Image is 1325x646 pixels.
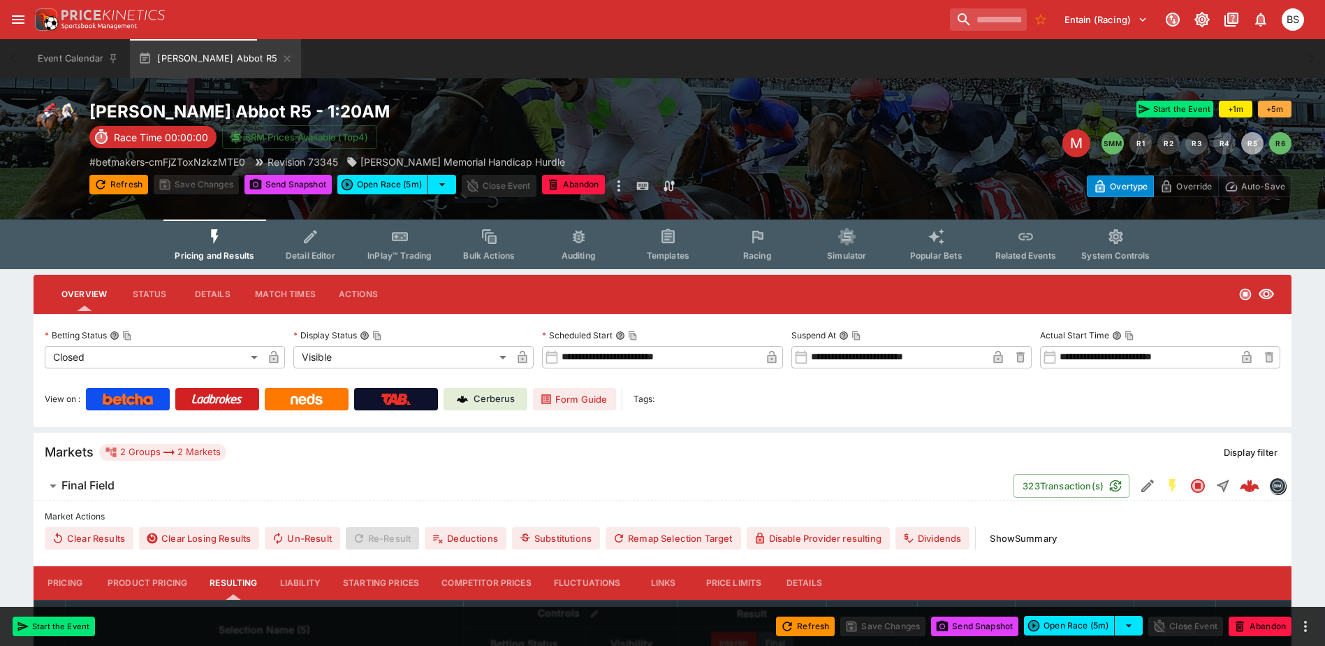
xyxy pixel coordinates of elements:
[139,527,259,550] button: Clear Losing Results
[327,278,390,311] button: Actions
[244,278,327,311] button: Match Times
[96,566,198,600] button: Product Pricing
[1185,132,1208,155] button: R3
[1024,616,1143,636] div: split button
[45,346,263,368] div: Closed
[1236,472,1264,500] a: 1ebe9fe5-f266-471e-942b-c2a78f0bc0e7
[1269,132,1291,155] button: R6
[337,175,428,194] button: Open Race (5m)
[181,278,244,311] button: Details
[1087,175,1291,197] div: Start From
[533,388,616,410] a: Form Guide
[372,331,382,340] button: Copy To Clipboard
[89,175,148,194] button: Refresh
[337,175,456,194] div: split button
[895,527,969,550] button: Dividends
[191,394,242,405] img: Ladbrokes
[1125,331,1134,340] button: Copy To Clipboard
[1213,132,1236,155] button: R4
[360,155,565,169] p: [PERSON_NAME] Memorial Handicap Hurdle
[678,600,826,627] th: Result
[175,250,254,261] span: Pricing and Results
[1136,101,1213,117] button: Start the Event
[1270,478,1285,494] img: betmakers
[910,250,962,261] span: Popular Bets
[1241,179,1285,194] p: Auto-Save
[346,527,419,550] span: Re-Result
[776,617,835,636] button: Refresh
[89,101,691,122] h2: Copy To Clipboard
[265,527,339,550] button: Un-Result
[634,388,654,410] label: Tags:
[268,155,338,169] p: Revision 73345
[346,155,565,169] div: Colin Willcocks Memorial Handicap Hurdle
[381,394,411,405] img: TabNZ
[950,8,1027,31] input: search
[61,23,137,29] img: Sportsbook Management
[222,125,377,149] button: SRM Prices Available (Top4)
[1153,175,1218,197] button: Override
[50,278,118,311] button: Overview
[1013,474,1129,498] button: 323Transaction(s)
[628,331,638,340] button: Copy To Clipboard
[1240,476,1259,496] div: 1ebe9fe5-f266-471e-942b-c2a78f0bc0e7
[1062,129,1090,157] div: Edit Meeting
[45,527,133,550] button: Clear Results
[89,155,245,169] p: Copy To Clipboard
[695,566,773,600] button: Price Limits
[1248,7,1273,32] button: Notifications
[1185,473,1210,498] button: Closed
[1229,617,1291,636] button: Abandon
[360,331,369,340] button: Display StatusCopy To Clipboard
[1189,7,1215,32] button: Toggle light/dark mode
[45,444,94,460] h5: Markets
[198,566,268,600] button: Resulting
[1081,250,1150,261] span: System Controls
[463,250,515,261] span: Bulk Actions
[118,278,181,311] button: Status
[163,220,1161,269] div: Event type filters
[1176,179,1212,194] p: Override
[1219,7,1244,32] button: Documentation
[512,527,600,550] button: Substitutions
[430,566,543,600] button: Competitor Prices
[1110,179,1148,194] p: Overtype
[1229,618,1291,632] span: Mark an event as closed and abandoned.
[773,566,835,600] button: Details
[1129,132,1152,155] button: R1
[13,617,95,636] button: Start the Event
[114,130,208,145] p: Race Time 00:00:00
[34,566,96,600] button: Pricing
[1282,8,1304,31] div: Brendan Scoble
[981,527,1065,550] button: ShowSummary
[1056,8,1156,31] button: Select Tenant
[1297,618,1314,635] button: more
[995,250,1056,261] span: Related Events
[1238,287,1252,301] svg: Closed
[1024,616,1115,636] button: Open Race (5m)
[244,175,332,194] button: Send Snapshot
[827,250,866,261] span: Simulator
[34,472,1013,500] button: Final Field
[474,392,515,406] p: Cerberus
[615,331,625,340] button: Scheduled StartCopy To Clipboard
[1215,441,1286,464] button: Display filter
[45,388,80,410] label: View on :
[1258,286,1275,303] svg: Visible
[293,329,357,341] p: Display Status
[647,250,689,261] span: Templates
[851,331,861,340] button: Copy To Clipboard
[1160,473,1185,498] button: SGM Enabled
[1189,478,1206,494] svg: Closed
[1040,329,1109,341] p: Actual Start Time
[130,39,301,78] button: [PERSON_NAME] Abbot R5
[34,101,78,145] img: horse_racing.png
[31,6,59,34] img: PriceKinetics Logo
[1101,132,1291,155] nav: pagination navigation
[1030,8,1052,31] button: No Bookmarks
[45,506,1280,527] label: Market Actions
[61,10,165,20] img: PriceKinetics
[61,478,115,493] h6: Final Field
[1101,132,1124,155] button: SMM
